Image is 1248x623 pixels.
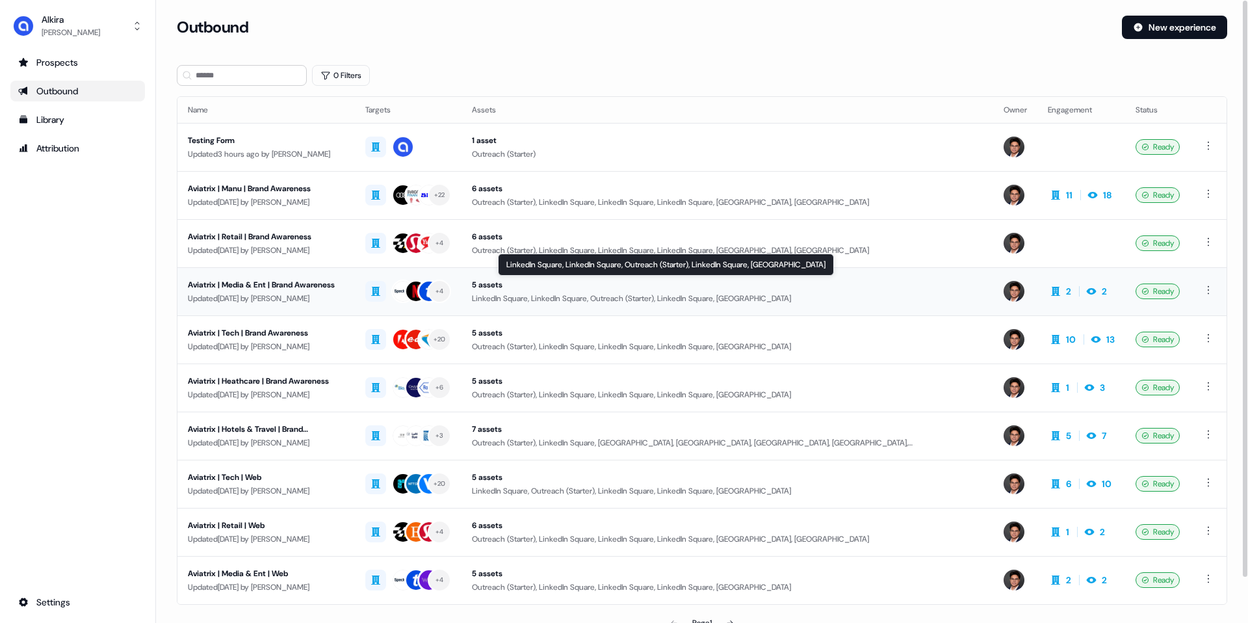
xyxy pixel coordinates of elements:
[472,148,983,161] div: Outreach (Starter)
[435,285,444,297] div: + 4
[1004,281,1024,302] img: Hugh
[188,519,344,532] div: Aviatrix | Retail | Web
[18,85,137,98] div: Outbound
[1004,473,1024,494] img: Hugh
[1004,233,1024,254] img: Hugh
[472,388,983,401] div: Outreach (Starter), LinkedIn Square, LinkedIn Square, LinkedIn Square, [GEOGRAPHIC_DATA]
[10,592,145,613] a: Go to integrations
[1004,377,1024,398] img: Hugh
[472,326,983,339] div: 5 assets
[188,375,344,388] div: Aviatrix | Heathcare | Brand Awareness
[472,375,983,388] div: 5 assets
[435,382,444,393] div: + 6
[435,574,444,586] div: + 4
[18,142,137,155] div: Attribution
[188,340,344,353] div: Updated [DATE] by [PERSON_NAME]
[10,109,145,130] a: Go to templates
[1125,97,1190,123] th: Status
[472,244,983,257] div: Outreach (Starter), LinkedIn Square, LinkedIn Square, LinkedIn Square, [GEOGRAPHIC_DATA], [GEOGRA...
[1066,477,1071,490] div: 6
[1136,187,1180,203] div: Ready
[435,526,444,538] div: + 4
[472,533,983,546] div: Outreach (Starter), LinkedIn Square, LinkedIn Square, LinkedIn Square, [GEOGRAPHIC_DATA], [GEOGRA...
[188,388,344,401] div: Updated [DATE] by [PERSON_NAME]
[10,138,145,159] a: Go to attribution
[1102,477,1111,490] div: 10
[188,567,344,580] div: Aviatrix | Media & Ent | Web
[435,430,444,442] div: + 3
[472,484,983,497] div: LinkedIn Square, Outreach (Starter), LinkedIn Square, LinkedIn Square, [GEOGRAPHIC_DATA]
[472,292,983,305] div: LinkedIn Square, LinkedIn Square, Outreach (Starter), LinkedIn Square, [GEOGRAPHIC_DATA]
[435,237,444,249] div: + 4
[1066,285,1071,298] div: 2
[188,134,344,147] div: Testing Form
[188,326,344,339] div: Aviatrix | Tech | Brand Awareness
[18,113,137,126] div: Library
[18,596,137,609] div: Settings
[10,10,145,42] button: Alkira[PERSON_NAME]
[1136,524,1180,540] div: Ready
[188,423,344,436] div: Aviatrix | Hotels & Travel | Brand Awareness
[472,278,983,291] div: 5 assets
[1066,189,1072,202] div: 11
[1066,333,1076,346] div: 10
[188,148,344,161] div: Updated 3 hours ago by [PERSON_NAME]
[188,581,344,594] div: Updated [DATE] by [PERSON_NAME]
[1037,97,1125,123] th: Engagement
[498,254,834,276] div: LinkedIn Square, LinkedIn Square, Outreach (Starter), LinkedIn Square, [GEOGRAPHIC_DATA]
[10,52,145,73] a: Go to prospects
[472,581,983,594] div: Outreach (Starter), LinkedIn Square, LinkedIn Square, LinkedIn Square, [GEOGRAPHIC_DATA]
[1102,429,1106,442] div: 7
[355,97,461,123] th: Targets
[1102,285,1107,298] div: 2
[188,292,344,305] div: Updated [DATE] by [PERSON_NAME]
[472,182,983,195] div: 6 assets
[1004,185,1024,205] img: Hugh
[1004,137,1024,157] img: Hugh
[188,533,344,546] div: Updated [DATE] by [PERSON_NAME]
[1100,525,1105,538] div: 2
[472,196,983,209] div: Outreach (Starter), LinkedIn Square, LinkedIn Square, LinkedIn Square, [GEOGRAPHIC_DATA], [GEOGRA...
[1136,332,1180,347] div: Ready
[42,13,100,26] div: Alkira
[472,436,983,449] div: Outreach (Starter), LinkedIn Square, [GEOGRAPHIC_DATA], [GEOGRAPHIC_DATA], [GEOGRAPHIC_DATA], [GE...
[188,471,344,484] div: Aviatrix | Tech | Web
[1136,428,1180,444] div: Ready
[1066,525,1069,538] div: 1
[188,196,344,209] div: Updated [DATE] by [PERSON_NAME]
[461,97,993,123] th: Assets
[434,189,445,201] div: + 22
[1136,284,1180,299] div: Ready
[1100,381,1105,394] div: 3
[1102,574,1107,587] div: 2
[472,340,983,353] div: Outreach (Starter), LinkedIn Square, LinkedIn Square, LinkedIn Square, [GEOGRAPHIC_DATA]
[1136,572,1180,588] div: Ready
[1136,139,1180,155] div: Ready
[1136,380,1180,395] div: Ready
[472,230,983,243] div: 6 assets
[472,134,983,147] div: 1 asset
[1066,381,1069,394] div: 1
[1004,425,1024,446] img: Hugh
[188,244,344,257] div: Updated [DATE] by [PERSON_NAME]
[434,478,446,490] div: + 20
[1004,329,1024,350] img: Hugh
[1136,235,1180,251] div: Ready
[472,423,983,436] div: 7 assets
[472,471,983,484] div: 5 assets
[472,519,983,532] div: 6 assets
[993,97,1037,123] th: Owner
[1004,522,1024,542] img: Hugh
[1066,574,1071,587] div: 2
[177,97,355,123] th: Name
[472,567,983,580] div: 5 assets
[42,26,100,39] div: [PERSON_NAME]
[188,484,344,497] div: Updated [DATE] by [PERSON_NAME]
[177,18,248,37] h3: Outbound
[1122,16,1227,39] button: New experience
[188,230,344,243] div: Aviatrix | Retail | Brand Awareness
[1106,333,1115,346] div: 13
[312,65,370,86] button: 0 Filters
[188,182,344,195] div: Aviatrix | Manu | Brand Awareness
